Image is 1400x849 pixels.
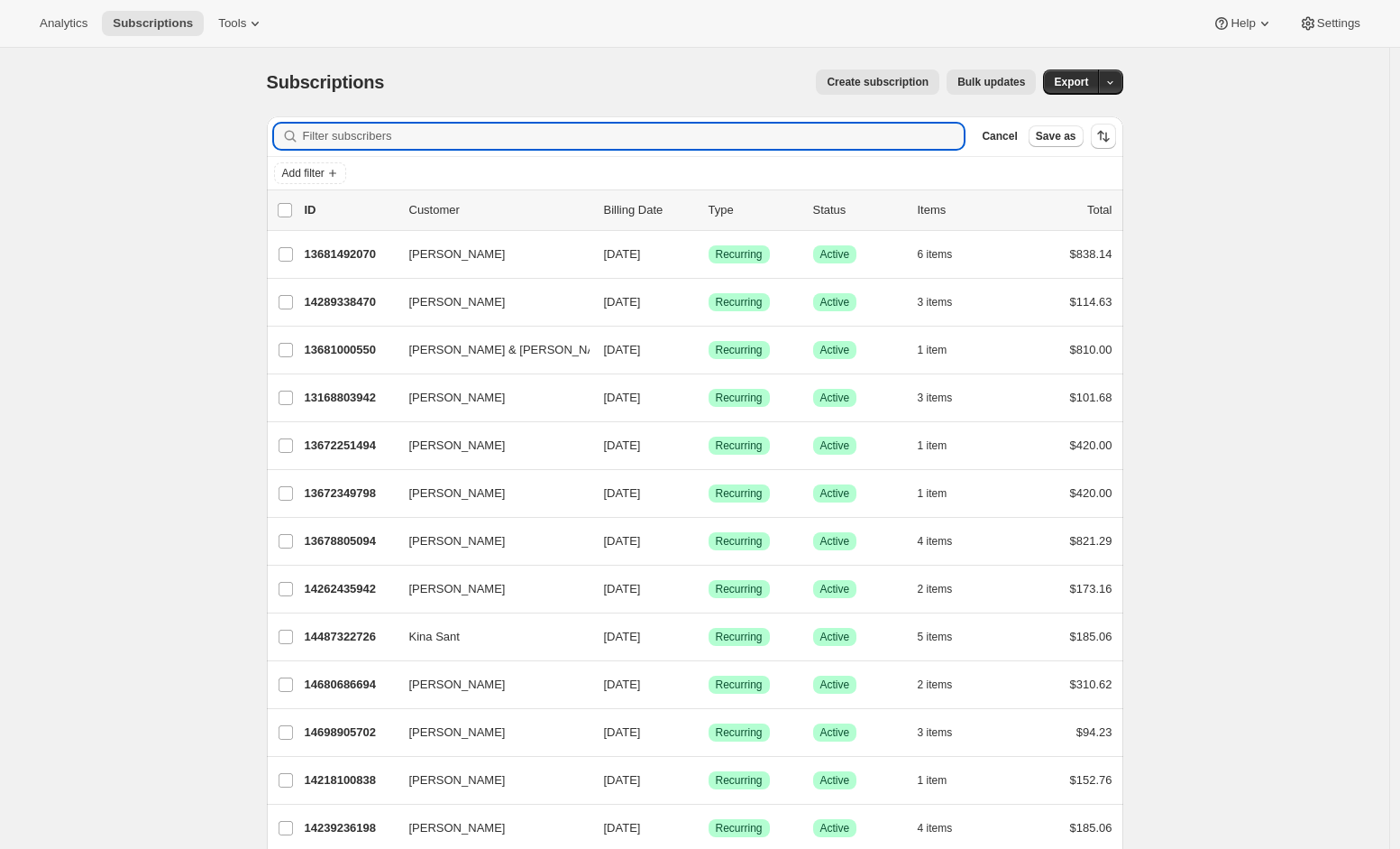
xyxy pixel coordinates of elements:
[716,247,763,262] span: Recurring
[604,343,641,356] span: [DATE]
[827,75,929,89] span: Create subscription
[820,486,850,501] span: Active
[398,479,579,508] button: [PERSON_NAME]
[1070,295,1112,309] span: $114.63
[305,484,395,503] p: 13672349798
[409,771,506,789] span: [PERSON_NAME]
[716,486,763,501] span: Recurring
[305,389,395,407] p: 13168803942
[398,623,579,651] button: Kina Sant
[398,527,579,556] button: [PERSON_NAME]
[1054,75,1088,89] span: Export
[1070,773,1112,787] span: $152.76
[1231,16,1255,31] span: Help
[305,724,395,742] p: 14698905702
[716,534,763,549] span: Recurring
[918,534,953,549] span: 4 items
[305,628,395,646] p: 14487322726
[398,670,579,699] button: [PERSON_NAME]
[409,819,506,837] span: [PERSON_NAME]
[305,819,395,837] p: 14239236198
[409,724,506,742] span: [PERSON_NAME]
[820,343,850,357] span: Active
[918,391,953,405] span: 3 items
[820,247,850,262] span: Active
[305,341,395,359] p: 13681000550
[947,69,1036,95] button: Bulk updates
[305,245,395,263] p: 13681492070
[305,201,395,219] p: ID
[398,240,579,269] button: [PERSON_NAME]
[716,391,763,405] span: Recurring
[102,11,204,36] button: Subscriptions
[604,725,641,739] span: [DATE]
[918,768,967,793] button: 1 item
[918,290,973,315] button: 3 items
[398,336,579,365] button: [PERSON_NAME] & [PERSON_NAME]
[918,295,953,309] span: 3 items
[398,288,579,317] button: [PERSON_NAME]
[1070,821,1112,835] span: $185.06
[1091,124,1116,149] button: Sort the results
[305,532,395,550] p: 13678805094
[1070,391,1112,404] span: $101.68
[409,532,506,550] span: [PERSON_NAME]
[409,484,506,503] span: [PERSON_NAME]
[716,295,763,309] span: Recurring
[820,582,850,596] span: Active
[1070,630,1112,643] span: $185.06
[305,290,1112,315] div: 14289338470[PERSON_NAME][DATE]SuccessRecurringSuccessActive3 items$114.63
[305,529,1112,554] div: 13678805094[PERSON_NAME][DATE]SuccessRecurringSuccessActive4 items$821.29
[409,676,506,694] span: [PERSON_NAME]
[918,343,947,357] span: 1 item
[918,630,953,644] span: 5 items
[918,247,953,262] span: 6 items
[40,16,87,31] span: Analytics
[820,438,850,453] span: Active
[1036,129,1076,143] span: Save as
[274,162,346,184] button: Add filter
[113,16,193,31] span: Subscriptions
[1029,125,1084,147] button: Save as
[982,129,1017,143] span: Cancel
[716,438,763,453] span: Recurring
[409,341,617,359] span: [PERSON_NAME] & [PERSON_NAME]
[1202,11,1284,36] button: Help
[305,624,1112,650] div: 14487322726Kina Sant[DATE]SuccessRecurringSuccessActive5 items$185.06
[305,293,395,311] p: 14289338470
[918,242,973,267] button: 6 items
[716,773,763,788] span: Recurring
[398,383,579,412] button: [PERSON_NAME]
[305,337,1112,363] div: 13681000550[PERSON_NAME] & [PERSON_NAME][DATE]SuccessRecurringSuccessActive1 item$810.00
[305,437,395,455] p: 13672251494
[1076,725,1112,739] span: $94.23
[409,580,506,598] span: [PERSON_NAME]
[918,720,973,745] button: 3 items
[918,433,967,458] button: 1 item
[604,247,641,261] span: [DATE]
[820,725,850,740] span: Active
[604,201,694,219] p: Billing Date
[918,385,973,411] button: 3 items
[1070,343,1112,356] span: $810.00
[398,718,579,747] button: [PERSON_NAME]
[716,678,763,692] span: Recurring
[305,242,1112,267] div: 13681492070[PERSON_NAME][DATE]SuccessRecurringSuccessActive6 items$838.14
[305,433,1112,458] div: 13672251494[PERSON_NAME][DATE]SuccessRecurringSuccessActive1 item$420.00
[604,582,641,595] span: [DATE]
[305,720,1112,745] div: 14698905702[PERSON_NAME][DATE]SuccessRecurringSuccessActive3 items$94.23
[398,814,579,843] button: [PERSON_NAME]
[305,481,1112,506] div: 13672349798[PERSON_NAME][DATE]SuccessRecurringSuccessActive1 item$420.00
[918,582,953,596] span: 2 items
[305,768,1112,793] div: 14218100838[PERSON_NAME][DATE]SuccessRecurringSuccessActive1 item$152.76
[303,124,965,149] input: Filter subscribers
[716,725,763,740] span: Recurring
[716,343,763,357] span: Recurring
[975,125,1024,147] button: Cancel
[305,580,395,598] p: 14262435942
[1043,69,1099,95] button: Export
[1317,16,1360,31] span: Settings
[409,293,506,311] span: [PERSON_NAME]
[1087,201,1112,219] p: Total
[918,725,953,740] span: 3 items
